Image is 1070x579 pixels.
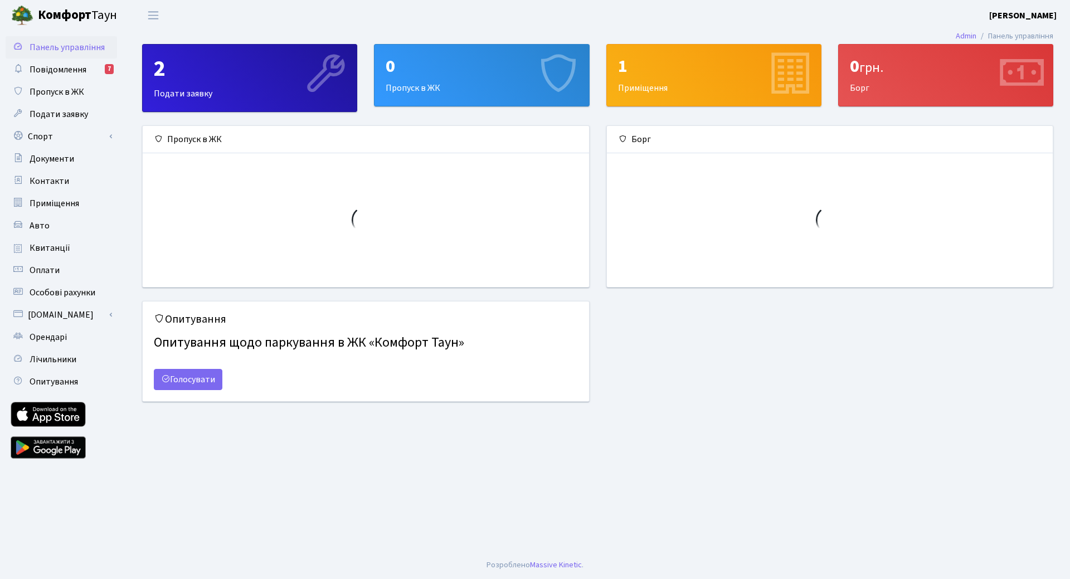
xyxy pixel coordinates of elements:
div: 0 [386,56,577,77]
span: Панель управління [30,41,105,53]
a: Панель управління [6,36,117,59]
div: 7 [105,64,114,74]
span: Документи [30,153,74,165]
div: 1 [618,56,810,77]
span: Контакти [30,175,69,187]
div: 0 [850,56,1042,77]
a: Massive Kinetic [530,559,582,571]
a: Пропуск в ЖК [6,81,117,103]
a: 1Приміщення [606,44,821,106]
a: Спорт [6,125,117,148]
a: Квитанції [6,237,117,259]
a: [DOMAIN_NAME] [6,304,117,326]
h4: Опитування щодо паркування в ЖК «Комфорт Таун» [154,330,578,356]
span: Опитування [30,376,78,388]
a: Опитування [6,371,117,393]
span: Орендарі [30,331,67,343]
span: Подати заявку [30,108,88,120]
a: Авто [6,215,117,237]
nav: breadcrumb [939,25,1070,48]
a: Admin [956,30,976,42]
span: Таун [38,6,117,25]
a: Розроблено [487,559,530,571]
b: Комфорт [38,6,91,24]
button: Переключити навігацію [139,6,167,25]
div: Борг [607,126,1053,153]
span: Приміщення [30,197,79,210]
a: Орендарі [6,326,117,348]
a: Подати заявку [6,103,117,125]
a: Особові рахунки [6,281,117,304]
span: Повідомлення [30,64,86,76]
a: Лічильники [6,348,117,371]
a: [PERSON_NAME] [989,9,1057,22]
a: Документи [6,148,117,170]
span: Пропуск в ЖК [30,86,84,98]
a: 0Пропуск в ЖК [374,44,589,106]
a: Голосувати [154,369,222,390]
span: Оплати [30,264,60,276]
span: Лічильники [30,353,76,366]
img: logo.png [11,4,33,27]
span: Особові рахунки [30,286,95,299]
a: Оплати [6,259,117,281]
div: Борг [839,45,1053,106]
a: 2Подати заявку [142,44,357,112]
h5: Опитування [154,313,578,326]
div: Пропуск в ЖК [143,126,589,153]
span: грн. [859,58,883,77]
span: Квитанції [30,242,70,254]
li: Панель управління [976,30,1053,42]
a: Приміщення [6,192,117,215]
a: Повідомлення7 [6,59,117,81]
div: . [487,559,583,571]
a: Контакти [6,170,117,192]
div: Подати заявку [143,45,357,111]
div: Пропуск в ЖК [374,45,588,106]
div: Приміщення [607,45,821,106]
div: 2 [154,56,346,82]
span: Авто [30,220,50,232]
